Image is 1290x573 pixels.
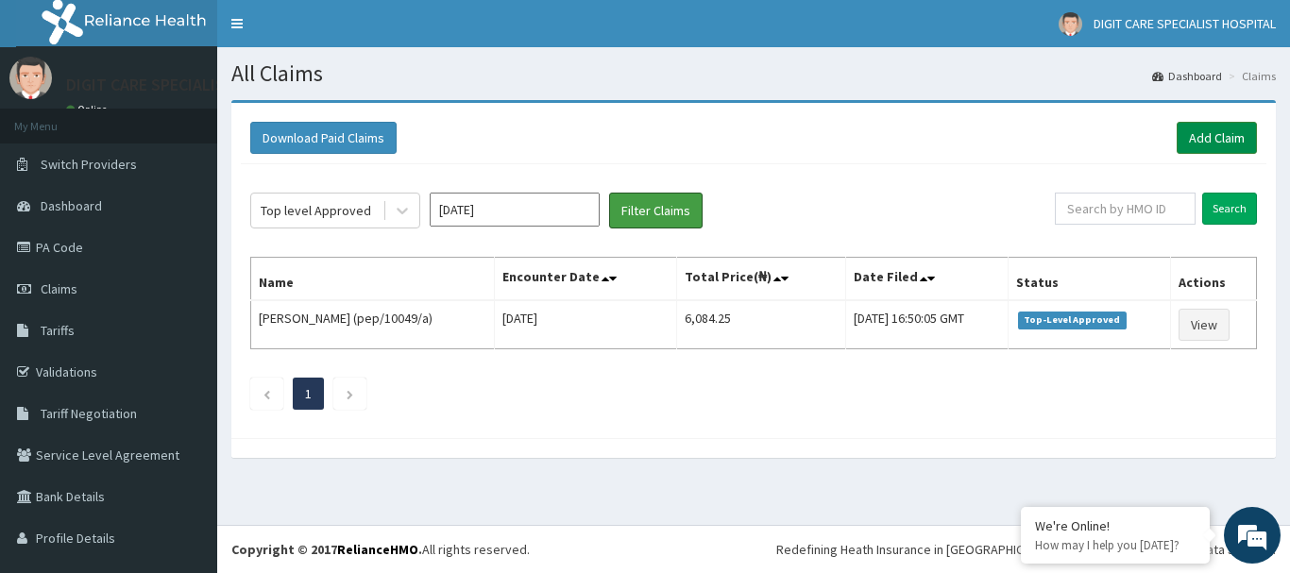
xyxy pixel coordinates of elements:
td: [DATE] 16:50:05 GMT [845,300,1008,349]
th: Status [1009,258,1171,301]
a: Next page [346,385,354,402]
td: [DATE] [495,300,677,349]
span: DIGIT CARE SPECIALIST HOSPITAL [1094,15,1276,32]
button: Filter Claims [609,193,703,228]
button: Download Paid Claims [250,122,397,154]
a: Dashboard [1152,68,1222,84]
td: [PERSON_NAME] (pep/10049/a) [251,300,495,349]
img: User Image [1059,12,1082,36]
div: Minimize live chat window [310,9,355,55]
span: Switch Providers [41,156,137,173]
img: d_794563401_company_1708531726252_794563401 [35,94,76,142]
span: We're online! [110,168,261,359]
div: Chat with us now [98,106,317,130]
th: Encounter Date [495,258,677,301]
textarea: Type your message and hit 'Enter' [9,377,360,443]
span: Claims [41,280,77,297]
h1: All Claims [231,61,1276,86]
input: Search [1202,193,1257,225]
span: Tariffs [41,322,75,339]
td: 6,084.25 [677,300,846,349]
span: Dashboard [41,197,102,214]
a: Previous page [263,385,271,402]
a: Online [66,103,111,116]
p: DIGIT CARE SPECIALIST HOSPITAL [66,76,313,93]
div: Top level Approved [261,201,371,220]
span: Tariff Negotiation [41,405,137,422]
li: Claims [1224,68,1276,84]
th: Total Price(₦) [677,258,846,301]
a: View [1179,309,1230,341]
div: We're Online! [1035,517,1196,534]
input: Select Month and Year [430,193,600,227]
a: Add Claim [1177,122,1257,154]
p: How may I help you today? [1035,537,1196,553]
img: User Image [9,57,52,99]
span: Top-Level Approved [1018,312,1127,329]
th: Name [251,258,495,301]
th: Actions [1170,258,1256,301]
input: Search by HMO ID [1055,193,1196,225]
a: Page 1 is your current page [305,385,312,402]
th: Date Filed [845,258,1008,301]
a: RelianceHMO [337,541,418,558]
footer: All rights reserved. [217,525,1290,573]
div: Redefining Heath Insurance in [GEOGRAPHIC_DATA] using Telemedicine and Data Science! [776,540,1276,559]
strong: Copyright © 2017 . [231,541,422,558]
